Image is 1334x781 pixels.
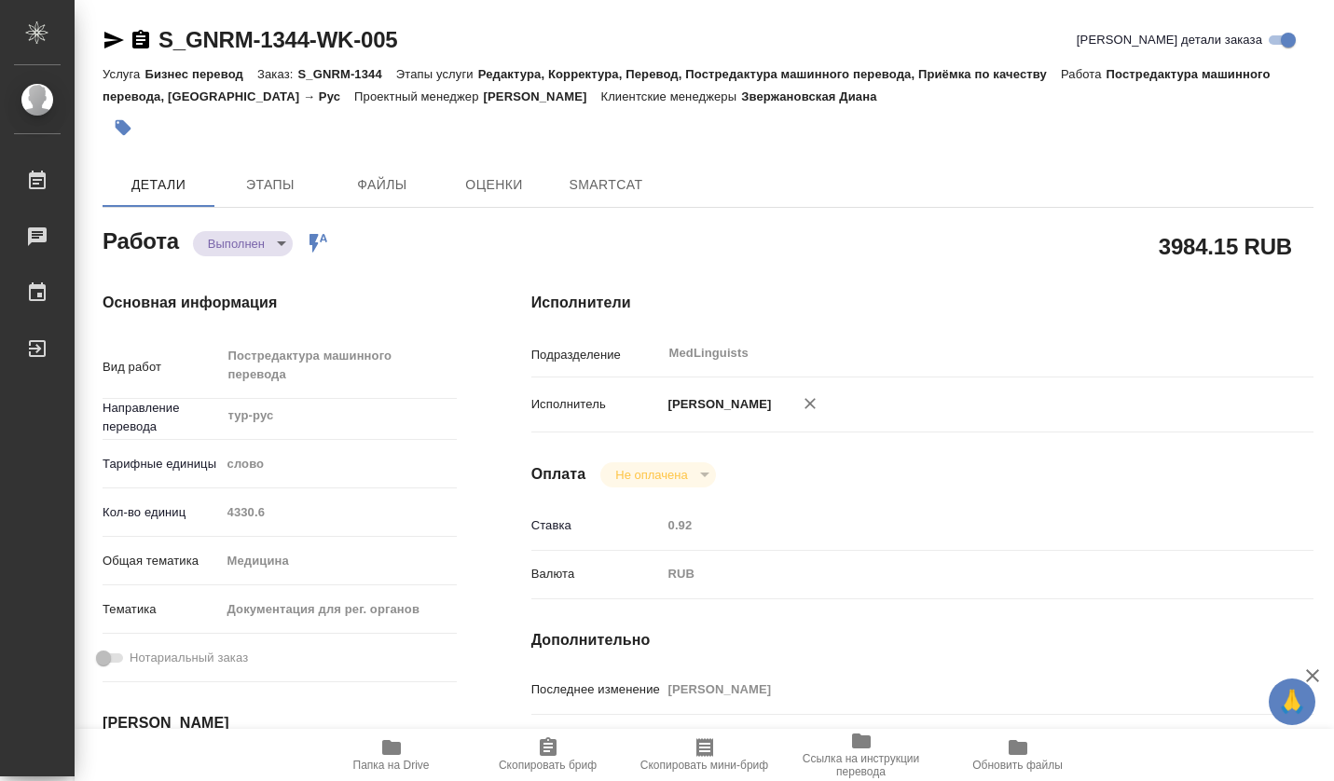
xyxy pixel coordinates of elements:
span: Скопировать мини-бриф [640,759,768,772]
h2: Работа [103,223,179,256]
p: Последнее изменение [531,680,662,699]
input: Пустое поле [221,499,457,526]
button: Добавить тэг [103,107,144,148]
p: [PERSON_NAME] [662,395,772,414]
button: Выполнен [202,236,270,252]
h4: [PERSON_NAME] [103,712,457,734]
h4: Дополнительно [531,629,1313,651]
div: Выполнен [193,231,293,256]
p: Звержановская Диана [741,89,890,103]
div: слово [221,448,457,480]
a: S_GNRM-1344-WK-005 [158,27,397,52]
p: Проектный менеджер [354,89,483,103]
span: Нотариальный заказ [130,649,248,667]
div: Документация для рег. органов [221,594,457,625]
button: Папка на Drive [313,729,470,781]
div: Выполнен [600,462,715,487]
p: Направление перевода [103,399,221,436]
button: Скопировать мини-бриф [626,729,783,781]
span: Оценки [449,173,539,197]
p: Тематика [103,600,221,619]
span: Детали [114,173,203,197]
span: Обновить файлы [972,759,1063,772]
p: Кол-во единиц [103,503,221,522]
button: Скопировать ссылку [130,29,152,51]
button: Удалить исполнителя [790,383,831,424]
p: Работа [1061,67,1107,81]
p: Исполнитель [531,395,662,414]
p: Тарифные единицы [103,455,221,473]
p: [PERSON_NAME] [484,89,601,103]
p: Редактура, Корректура, Перевод, Постредактура машинного перевода, Приёмка по качеству [478,67,1061,81]
button: 🙏 [1269,678,1315,725]
p: Общая тематика [103,552,221,570]
h4: Оплата [531,463,586,486]
p: Заказ: [257,67,297,81]
div: RUB [662,558,1248,590]
button: Скопировать ссылку для ЯМессенджера [103,29,125,51]
h2: 3984.15 RUB [1159,230,1292,262]
button: Скопировать бриф [470,729,626,781]
p: Бизнес перевод [144,67,257,81]
p: Валюта [531,565,662,583]
h4: Исполнители [531,292,1313,314]
span: [PERSON_NAME] детали заказа [1077,31,1262,49]
p: Ставка [531,516,662,535]
span: Файлы [337,173,427,197]
button: Ссылка на инструкции перевода [783,729,940,781]
button: Обновить файлы [940,729,1096,781]
div: Медицина [221,545,457,577]
span: Ссылка на инструкции перевода [794,752,928,778]
p: Вид работ [103,358,221,377]
input: Пустое поле [662,676,1248,703]
p: S_GNRM-1344 [297,67,395,81]
p: Этапы услуги [396,67,478,81]
p: Подразделение [531,346,662,364]
span: Папка на Drive [353,759,430,772]
input: Пустое поле [662,512,1248,539]
p: Услуга [103,67,144,81]
button: Не оплачена [610,467,693,483]
span: 🙏 [1276,682,1308,721]
p: Клиентские менеджеры [600,89,741,103]
span: Этапы [226,173,315,197]
span: Скопировать бриф [499,759,597,772]
h4: Основная информация [103,292,457,314]
span: SmartCat [561,173,651,197]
